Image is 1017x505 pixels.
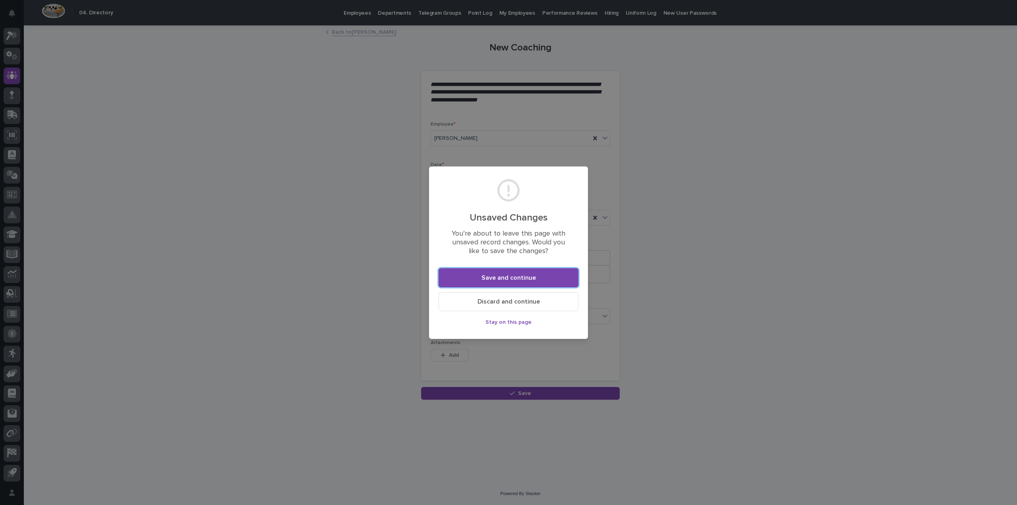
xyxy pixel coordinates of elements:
[448,230,569,255] p: You’re about to leave this page with unsaved record changes. Would you like to save the changes?
[481,275,536,281] span: Save and continue
[478,298,540,305] span: Discard and continue
[439,292,578,311] button: Discard and continue
[439,316,578,329] button: Stay on this page
[448,212,569,224] h2: Unsaved Changes
[439,268,578,287] button: Save and continue
[485,319,532,325] span: Stay on this page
